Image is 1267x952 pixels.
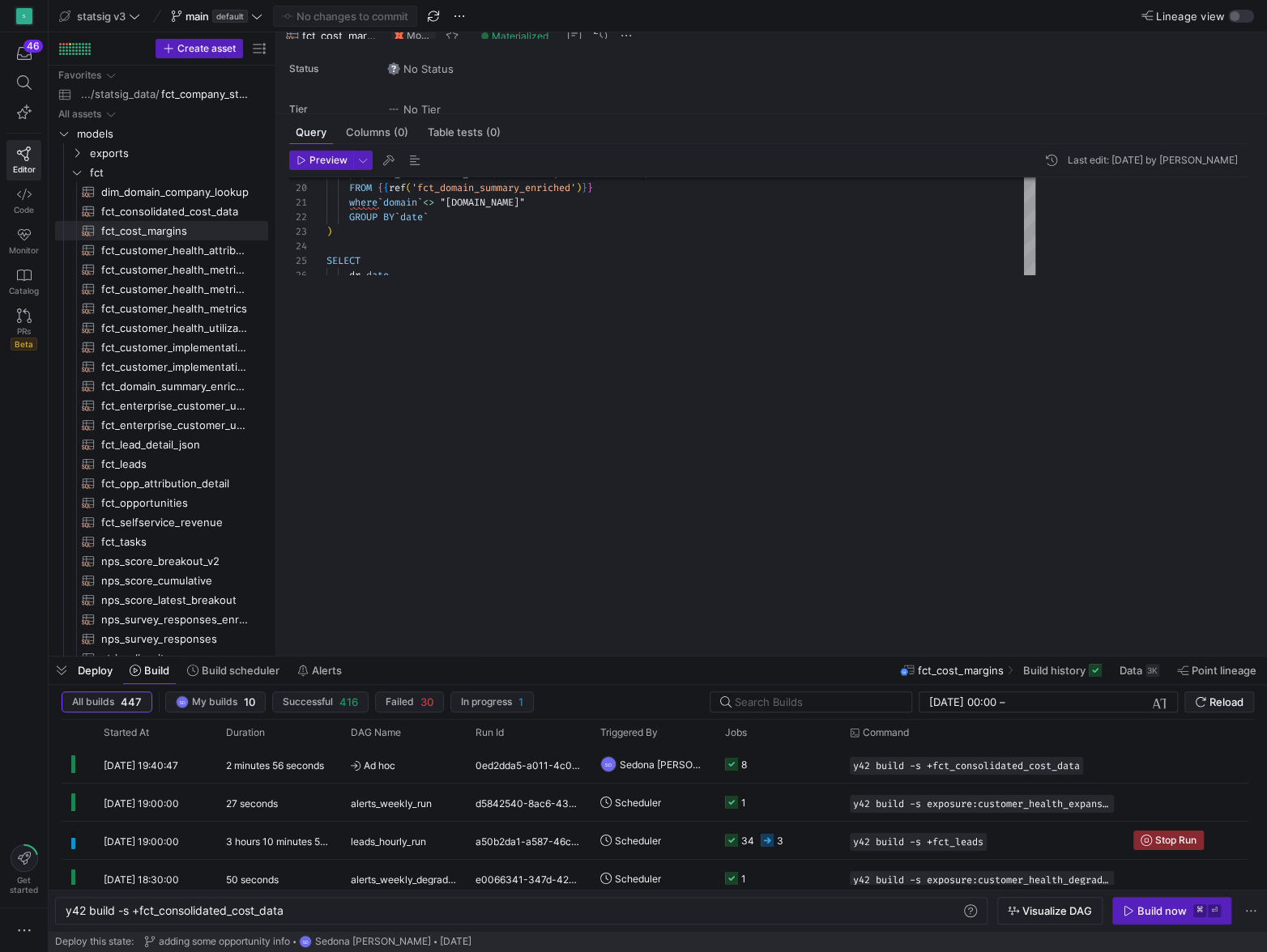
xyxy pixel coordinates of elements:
span: Scheduler [615,860,661,898]
div: 26 [289,268,307,283]
span: ` [378,196,383,209]
span: Deploy this state: [55,936,134,947]
span: Sedona [PERSON_NAME] [620,746,706,784]
div: Press SPACE to select this row. [55,648,268,668]
span: fct_customer_health_metrics_v2​​​​​​​​​​ [101,280,250,299]
span: (0) [394,127,408,138]
span: { [383,181,389,194]
div: SD [600,756,616,772]
span: ` [423,210,429,223]
span: DAG Name [351,727,401,738]
div: Last edit: [DATE] by [PERSON_NAME] [1068,155,1238,166]
a: fct_customer_implementation_metrics​​​​​​​​​​ [55,357,268,376]
div: Press SPACE to select this row. [55,396,268,415]
span: Reload [1209,695,1244,708]
a: fct_enterprise_customer_usage​​​​​​​​​​ [55,415,268,435]
span: BY [383,210,395,223]
span: Stop Run [1155,835,1197,846]
button: Build now⌘⏎ [1112,897,1231,924]
div: Press SPACE to select this row. [55,182,268,202]
div: Press SPACE to select this row. [55,610,268,629]
span: fct_leads​​​​​​​​​​ [101,455,250,474]
a: PRsBeta [6,302,41,357]
span: , [389,269,395,282]
div: Build now [1137,904,1187,917]
span: fct_domain_summary_enriched​​​​​​​​​​ [101,377,250,396]
div: Press SPACE to select this row. [55,202,268,221]
span: domain [383,196,417,209]
span: alerts_weekly_degradation [351,861,456,899]
span: Get started [10,875,38,895]
div: 20 [289,181,307,195]
button: All builds447 [62,691,152,712]
span: Preview [309,155,348,166]
button: Failed30 [375,691,444,712]
div: 21 [289,195,307,210]
div: 0ed2dda5-a011-4c01-bccc-30b69b77a733 [466,746,591,783]
span: Visualize DAG [1022,904,1092,917]
span: y42 build -s +fct_consolidated_cost_data [66,903,284,917]
span: nps_score_breakout_v2​​​​​​​​​​ [101,552,250,571]
span: y42 build -s +fct_consolidated_cost_data [853,760,1080,771]
kbd: ⏎ [1208,904,1221,917]
span: Create asset [177,43,236,54]
span: y42 build -s +fct_leads [853,836,983,848]
a: fct_customer_implementation_metrics_latest​​​​​​​​​​ [55,338,268,357]
span: fct_customer_health_metrics_latest​​​​​​​​​​ [101,261,250,279]
y42-duration: 27 seconds [226,797,278,810]
span: 10 [244,695,255,708]
div: e0066341-347d-422a-adbb-a36c3d13109a [466,860,591,897]
span: Duration [226,727,265,738]
kbd: ⌘ [1193,904,1206,917]
a: fct_opportunities​​​​​​​​​​ [55,493,268,512]
span: Failed [386,696,414,708]
span: Scheduler [615,784,661,822]
span: nps_survey_responses_enriched​​​​​​​​​​ [101,610,250,629]
div: Press SPACE to select this row. [55,104,268,124]
a: fct_lead_detail_json​​​​​​​​​​ [55,435,268,454]
span: In progress [461,696,512,708]
span: ` [417,196,423,209]
span: FROM [349,181,372,194]
div: Press SPACE to select this row. [55,338,268,357]
span: Triggered By [600,727,658,738]
span: [DATE] 18:30:00 [104,873,179,886]
div: Favorites [58,70,101,81]
y42-duration: 2 minutes 56 seconds [226,759,324,771]
a: dim_domain_company_lookup​​​​​​​​​​ [55,182,268,202]
button: No statusNo Status [383,58,458,79]
div: a50b2da1-a587-46c7-a9f7-75fffa346563 [466,822,591,859]
a: Editor [6,140,41,181]
span: 1 [518,695,523,708]
div: Press SPACE to select this row. [55,512,268,532]
div: Press SPACE to select this row. [55,357,268,376]
span: "[DOMAIN_NAME]" [440,196,525,209]
span: fct_consolidated_cost_data​​​​​​​​​​ [101,202,250,221]
span: y42 build -s exposure:customer_health_expansion_slack_workflow [853,798,1111,810]
span: 416 [339,695,358,708]
div: 1 [741,860,746,898]
span: y42 build -s exposure:customer_health_degradation_slack_workflow [853,874,1111,886]
span: default [212,10,248,23]
span: dim_domain_company_lookup​​​​​​​​​​ [101,183,250,202]
span: <> [423,196,434,209]
span: } [587,181,593,194]
button: Build scheduler [180,657,287,684]
span: fct_enterprise_customer_usage_3d_lag​​​​​​​​​​ [101,397,250,415]
span: Status [289,63,370,74]
span: where [349,196,378,209]
span: fct_selfservice_revenue​​​​​​​​​​ [101,513,250,532]
a: fct_consolidated_cost_data​​​​​​​​​​ [55,202,268,221]
span: . [360,269,366,282]
span: Build scheduler [202,664,279,677]
y42-duration: 3 hours 10 minutes 52 seconds [226,835,366,848]
button: In progress1 [450,691,534,712]
span: Deploy [78,664,113,677]
a: Catalog [6,261,41,302]
button: Preview [289,151,353,170]
div: Press SPACE to select this row. [55,299,268,318]
div: Press SPACE to select this row. [55,124,268,143]
span: [DATE] 19:00:00 [104,797,179,810]
input: Search Builds [735,695,898,708]
div: d5842540-8ac6-439e-b895-d768976bd5c6 [466,784,591,821]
